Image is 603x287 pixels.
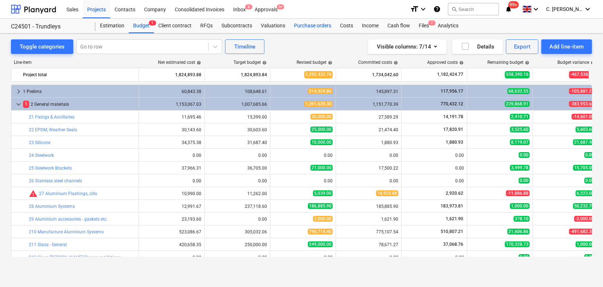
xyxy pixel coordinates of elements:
div: 78,671.27 [339,242,398,247]
a: 29 Aluminium accessories - gaskets etc. [29,217,108,222]
a: Client contract [154,19,196,33]
span: 5,039.00 [313,190,333,196]
span: 186,885.90 [308,203,333,209]
div: 250,000.00 [208,242,267,247]
span: help [458,61,464,65]
div: 11,262.00 [208,191,267,196]
div: 185,885.90 [339,204,398,209]
i: format_size [410,5,419,13]
button: Timeline [225,39,264,54]
button: Toggle categories [11,39,73,54]
span: 30,000.00 [310,114,333,120]
div: Remaining budget [487,60,529,65]
div: 10,990.00 [142,191,201,196]
a: 27 Aluminium Flashings, cills [39,191,97,196]
div: 0.00 [142,153,201,158]
span: help [523,61,529,65]
span: 7 [428,20,436,26]
span: 68,632.55 [507,88,530,94]
div: 0.00 [273,178,333,183]
span: 239,868.91 [505,101,530,107]
span: help [589,61,595,65]
a: 26 Stainless steel channels [29,178,82,183]
i: keyboard_arrow_down [419,5,428,13]
span: help [392,61,398,65]
span: help [261,61,267,65]
div: 1,007,685.66 [208,102,267,107]
span: 8,119.07 [510,139,530,145]
div: 1,621.90 [339,217,398,222]
div: 0.00 [405,166,464,171]
div: 237,118.60 [208,204,267,209]
span: 3,525.60 [510,127,530,132]
div: 1,880.93 [339,140,398,145]
div: 0.00 [142,178,201,183]
div: 0.00 [339,178,398,183]
div: Project total [23,69,136,81]
div: 17,500.22 [339,166,398,171]
div: Estimation [96,19,129,33]
span: 558,390.16 [505,71,530,78]
a: Costs [336,19,357,33]
span: 510,807.21 [440,229,464,234]
span: 117,956.17 [440,89,464,94]
div: 11,695.46 [142,115,201,120]
a: 28 Aluminium Systems [29,204,75,209]
div: Add line-item [549,42,584,51]
span: 1,000.00 [576,241,595,247]
span: 14,191.78 [442,114,464,119]
span: 3,499.78 [510,165,530,171]
div: 1,151,770.39 [339,102,398,107]
div: 36,705.00 [208,166,267,171]
span: 0.00 [584,254,595,260]
span: 21,687.40 [573,139,595,145]
div: Cash flow [383,19,414,33]
a: Files7 [414,19,433,33]
span: -11,886.88 [506,190,530,196]
div: Files [414,19,433,33]
div: Details [461,42,494,51]
a: 22 EPDM, Weather Seals [29,127,77,132]
span: 1,621.90 [445,216,464,221]
span: 37,068.76 [442,242,464,247]
div: 0.00 [208,178,267,183]
span: 1,182,424.77 [436,71,464,78]
div: C24501 - Trundleys [11,23,87,31]
div: Analytics [433,19,463,33]
div: 0.00 [208,217,267,222]
span: 21,606.86 [507,229,530,234]
i: keyboard_arrow_down [532,5,540,13]
i: Knowledge base [433,5,441,13]
div: Toggle categories [20,42,65,51]
a: Subcontracts [217,19,256,33]
div: 0.00 [339,153,398,158]
div: 305,032.06 [208,229,267,234]
span: 0.00 [519,178,530,183]
div: 21,474.40 [339,127,398,132]
div: Income [357,19,383,33]
div: Valuations [256,19,290,33]
span: keyboard_arrow_right [14,87,23,96]
span: 16,925.88 [376,190,398,196]
div: 30,143.60 [142,127,201,132]
span: Committed costs exceed revised budget [29,189,38,198]
span: 21,000.00 [310,165,333,171]
i: keyboard_arrow_down [583,5,592,13]
span: 9+ [277,4,284,9]
a: Purchase orders [290,19,336,33]
div: 0.00 [273,153,333,158]
a: 210 Manufacture Aluminium Systems [29,229,104,234]
a: 25 Steelwork Brackets [29,166,72,171]
div: 0.00 [142,255,201,260]
div: Export [514,42,531,51]
a: 211 Glass - General [29,242,67,247]
div: 145,897.31 [339,89,398,94]
span: 5,603.60 [576,127,595,132]
span: 2,410.71 [510,114,530,120]
div: Timeline [234,42,255,51]
div: 0.00 [208,153,267,158]
div: 30,603.60 [208,127,267,132]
